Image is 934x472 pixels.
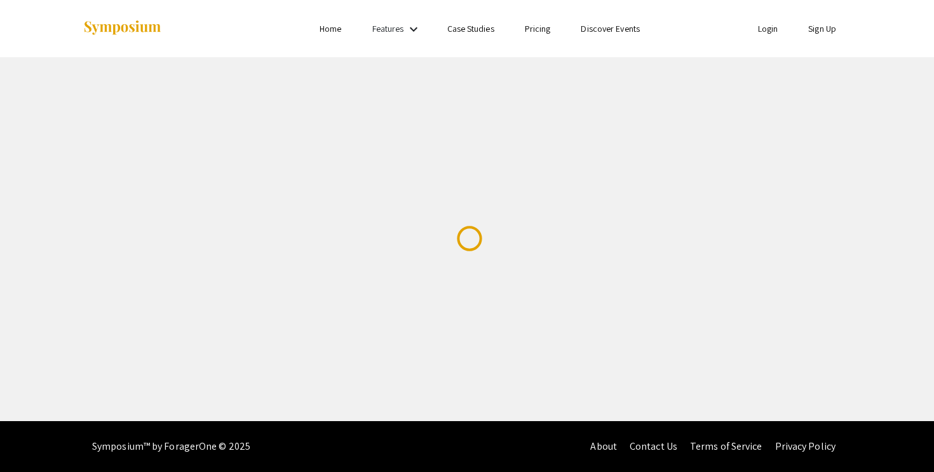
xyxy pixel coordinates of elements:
a: Case Studies [447,23,494,34]
a: Terms of Service [690,440,762,453]
a: Home [320,23,341,34]
div: Symposium™ by ForagerOne © 2025 [92,421,250,472]
a: Login [758,23,778,34]
a: Privacy Policy [775,440,836,453]
a: Discover Events [581,23,640,34]
a: Features [372,23,404,34]
a: About [590,440,617,453]
img: Symposium by ForagerOne [83,20,162,37]
a: Sign Up [808,23,836,34]
a: Contact Us [630,440,677,453]
mat-icon: Expand Features list [406,22,421,37]
a: Pricing [525,23,551,34]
